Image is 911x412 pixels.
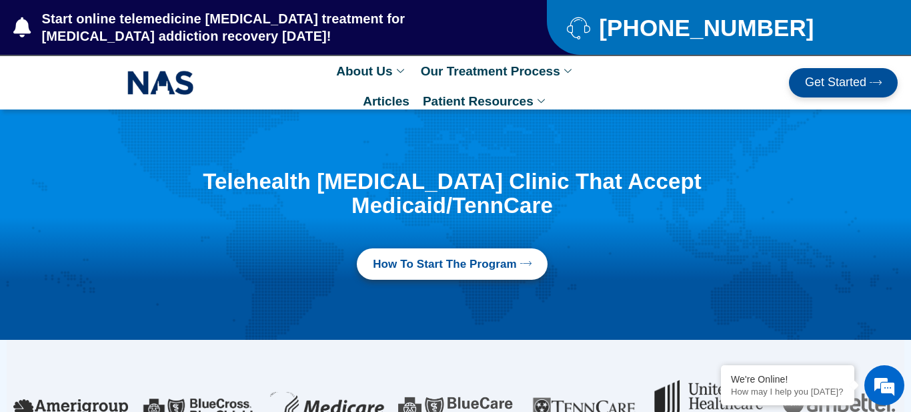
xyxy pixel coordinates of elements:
span: How to Start the program [373,256,517,272]
span: [PHONE_NUMBER] [596,19,814,36]
p: How may I help you today? [731,387,844,397]
a: Get Started [789,68,898,97]
a: [PHONE_NUMBER] [567,16,878,39]
a: Start online telemedicine [MEDICAL_DATA] treatment for [MEDICAL_DATA] addiction recovery [DATE]! [13,10,494,45]
div: We're Online! [731,374,844,385]
span: Start online telemedicine [MEDICAL_DATA] treatment for [MEDICAL_DATA] addiction recovery [DATE]! [39,10,494,45]
a: Articles [356,86,416,116]
h1: Telehealth [MEDICAL_DATA] Clinic That Accept Medicaid/TennCare [131,170,772,218]
a: Our Treatment Process [414,56,582,86]
a: About Us [329,56,413,86]
a: How to Start the program [357,248,548,280]
a: Patient Resources [416,86,555,116]
span: Get Started [805,76,866,89]
img: NAS_email_signature-removebg-preview.png [127,67,194,98]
